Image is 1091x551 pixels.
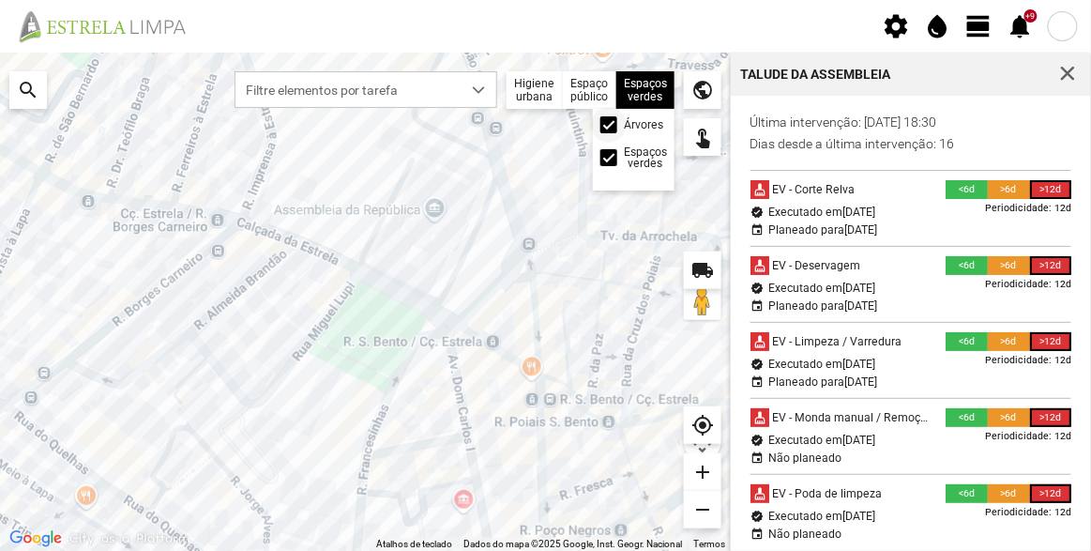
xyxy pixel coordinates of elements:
[988,484,1030,503] div: >6d
[768,223,877,237] div: Planeado para
[768,299,877,313] div: Planeado para
[988,256,1030,275] div: >6d
[684,71,721,109] div: public
[769,484,882,503] div: EV - Poda de limpeza
[985,275,1071,294] div: Periodicidade: 12d
[750,115,1072,130] p: Última intervenção: [DATE] 18:30
[9,71,47,109] div: search
[768,528,841,541] div: Não planeado
[750,375,764,389] div: event
[985,503,1071,522] div: Periodicidade: 12d
[768,510,875,523] div: Executado em
[844,299,877,313] span: [DATE]
[1024,9,1038,23] div: +9
[842,358,875,371] span: [DATE]
[750,299,764,313] div: event
[883,12,911,40] span: settings
[842,510,875,523] span: [DATE]
[750,452,764,465] div: event
[988,180,1030,199] div: >6d
[750,136,1072,151] p: dias desde a última intervenção: 16
[769,256,860,275] div: EV - Deservagem
[946,180,988,199] div: <6d
[1030,408,1072,427] div: >12d
[235,72,461,107] span: Filtre elementos por tarefa
[693,539,725,549] a: Termos (abre num novo separador)
[844,223,877,237] span: [DATE]
[750,358,764,371] div: verified
[985,427,1071,446] div: Periodicidade: 12d
[750,408,769,427] div: cleaning_services
[750,332,769,351] div: cleaning_services
[842,282,875,295] span: [DATE]
[985,351,1071,370] div: Periodicidade: 12d
[768,358,875,371] div: Executado em
[842,206,875,219] span: [DATE]
[1030,180,1072,199] div: >12d
[5,527,67,551] img: Google
[946,408,988,427] div: <6d
[750,434,764,447] div: verified
[988,332,1030,351] div: >6d
[750,282,764,295] div: verified
[616,71,674,109] div: Espaços verdes
[750,180,769,199] div: cleaning_services
[507,71,563,109] div: Higiene urbana
[684,453,721,491] div: add
[376,538,452,551] button: Atalhos de teclado
[5,527,67,551] a: Abrir esta área no Google Maps (abre uma nova janela)
[741,68,891,81] div: talude da assembleia
[924,12,952,40] span: water_drop
[1030,484,1072,503] div: >12d
[1030,332,1072,351] div: >12d
[750,510,764,523] div: verified
[13,9,206,43] img: file
[684,252,721,289] div: local_shipping
[684,118,721,156] div: touch_app
[946,332,988,351] div: <6d
[768,452,841,465] div: Não planeado
[946,256,988,275] div: <6d
[768,434,875,447] div: Executado em
[750,206,764,219] div: verified
[946,484,988,503] div: <6d
[624,146,667,170] label: Espaços verdes
[768,282,875,295] div: Executado em
[624,119,663,130] label: Árvores
[750,223,764,237] div: event
[563,71,616,109] div: Espaço público
[769,332,902,351] div: EV - Limpeza / Varredura
[684,491,721,528] div: remove
[461,72,497,107] div: dropdown trigger
[750,528,764,541] div: event
[1007,12,1035,40] span: notifications
[684,283,721,320] button: Arraste o Pegman para o mapa para abrir o Street View
[463,539,682,549] span: Dados do mapa ©2025 Google, Inst. Geogr. Nacional
[985,199,1071,218] div: Periodicidade: 12d
[965,12,993,40] span: view_day
[750,256,769,275] div: cleaning_services
[769,180,855,199] div: EV - Corte Relva
[769,408,932,427] div: EV - Monda manual / Remoção de infestantes
[842,434,875,447] span: [DATE]
[1030,256,1072,275] div: >12d
[844,375,877,389] span: [DATE]
[768,206,875,219] div: Executado em
[684,406,721,444] div: my_location
[750,484,769,503] div: cleaning_services
[768,375,877,389] div: Planeado para
[988,408,1030,427] div: >6d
